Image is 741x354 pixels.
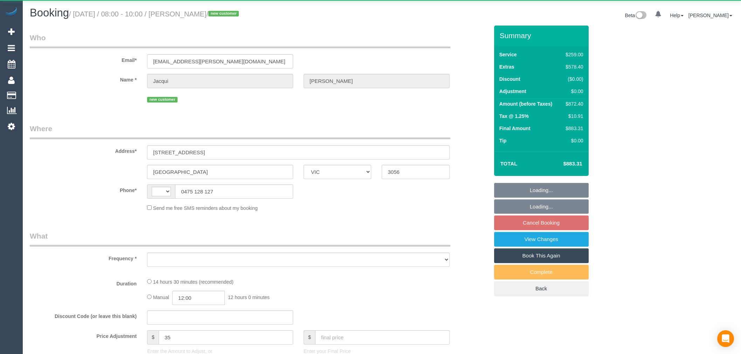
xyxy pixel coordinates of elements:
[635,11,646,20] img: New interface
[563,100,583,107] div: $872.40
[228,295,270,300] span: 12 hours 0 minutes
[500,31,585,40] h3: Summary
[304,330,315,345] span: $
[499,63,514,70] label: Extras
[30,7,69,19] span: Booking
[563,137,583,144] div: $0.00
[563,63,583,70] div: $578.40
[25,330,142,340] label: Price Adjustment
[25,184,142,194] label: Phone*
[25,310,142,320] label: Discount Code (or leave this blank)
[25,278,142,287] label: Duration
[69,10,241,18] small: / [DATE] / 08:00 - 10:00 / [PERSON_NAME]
[625,13,647,18] a: Beta
[499,88,526,95] label: Adjustment
[147,330,159,345] span: $
[30,33,450,48] legend: Who
[147,165,293,179] input: Suburb*
[30,231,450,247] legend: What
[499,51,517,58] label: Service
[153,279,234,285] span: 14 hours 30 minutes (recommended)
[147,54,293,69] input: Email*
[494,232,589,247] a: View Changes
[563,76,583,83] div: ($0.00)
[499,137,507,144] label: Tip
[25,253,142,262] label: Frequency *
[563,125,583,132] div: $883.31
[25,74,142,83] label: Name *
[494,281,589,296] a: Back
[494,248,589,263] a: Book This Again
[499,100,552,107] label: Amount (before Taxes)
[30,123,450,139] legend: Where
[147,74,293,88] input: First Name*
[563,88,583,95] div: $0.00
[25,54,142,64] label: Email*
[499,76,520,83] label: Discount
[499,125,531,132] label: Final Amount
[207,10,241,18] span: /
[25,145,142,155] label: Address*
[499,113,529,120] label: Tax @ 1.25%
[542,161,582,167] h4: $883.31
[153,205,258,211] span: Send me free SMS reminders about my booking
[4,7,18,17] img: Automaid Logo
[382,165,449,179] input: Post Code*
[563,113,583,120] div: $10.91
[147,97,178,102] span: new customer
[688,13,732,18] a: [PERSON_NAME]
[175,184,293,199] input: Phone*
[670,13,684,18] a: Help
[717,330,734,347] div: Open Intercom Messenger
[500,161,518,167] strong: Total
[315,330,450,345] input: final price
[153,295,169,300] span: Manual
[208,11,239,16] span: new customer
[304,74,450,88] input: Last Name*
[563,51,583,58] div: $259.00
